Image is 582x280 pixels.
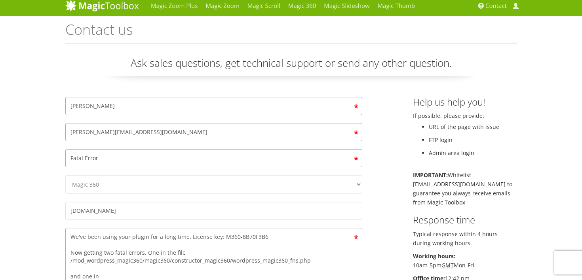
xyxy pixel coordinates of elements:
[429,122,517,131] li: URL of the page with issue
[65,202,362,220] input: Your website
[429,148,517,157] li: Admin area login
[413,170,517,207] p: Whitelist [EMAIL_ADDRESS][DOMAIN_NAME] to guarantee you always receive emails from Magic Toolbox
[485,2,507,10] span: Contact
[413,252,455,260] b: Working hours:
[413,252,517,270] p: 10am-5pm Mon-Fri
[65,97,362,115] input: Your name
[65,22,517,44] h1: Contact us
[413,97,517,107] h3: Help us help you!
[65,149,362,167] input: Subject
[65,123,362,141] input: Email
[413,215,517,225] h3: Response time
[441,261,454,269] acronym: Greenwich Mean Time
[429,135,517,144] li: FTP login
[413,229,517,248] p: Typical response within 4 hours during working hours.
[413,171,448,179] b: IMPORTANT:
[65,56,517,76] p: Ask sales questions, get technical support or send any other question.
